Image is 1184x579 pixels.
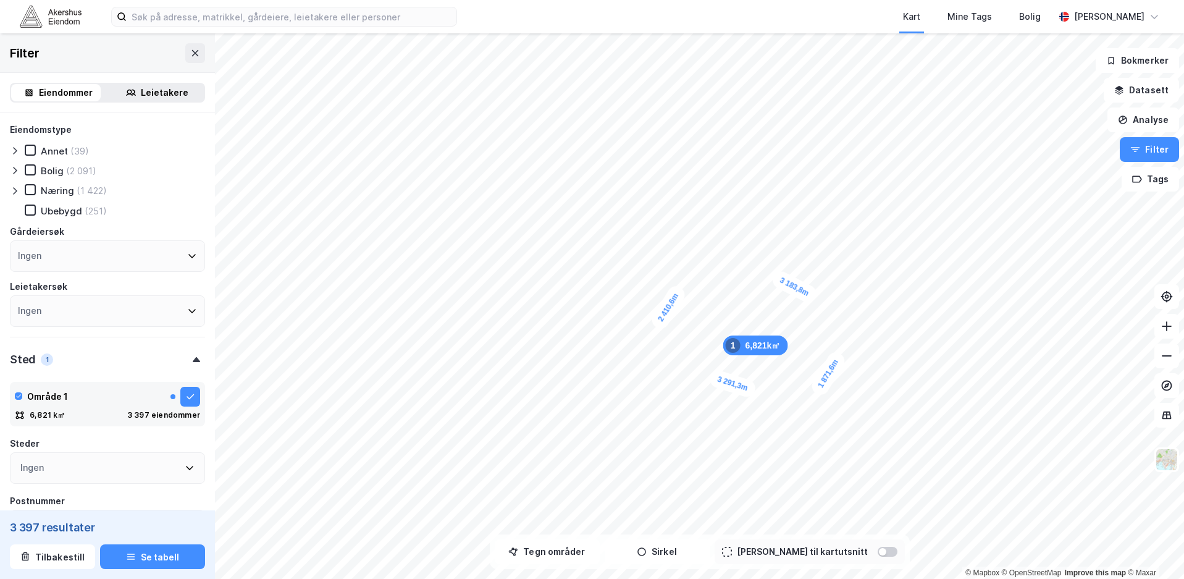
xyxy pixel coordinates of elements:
div: Næring [41,185,74,197]
button: Bokmerker [1096,48,1179,73]
button: Tegn områder [495,539,600,564]
div: 1 [41,353,53,366]
input: Søk på adresse, matrikkel, gårdeiere, leietakere eller personer [127,7,456,26]
div: Map marker [708,368,757,399]
div: Ingen [18,248,41,263]
div: Map marker [649,283,687,331]
button: Datasett [1104,78,1179,103]
div: Sted [10,352,36,367]
iframe: Chat Widget [1122,520,1184,579]
button: Tags [1122,167,1179,192]
div: [PERSON_NAME] [1074,9,1144,24]
div: (39) [70,145,89,157]
button: Filter [1120,137,1179,162]
div: 3 397 resultater [10,520,205,535]
div: Bolig [1019,9,1041,24]
div: Mine Tags [947,9,992,24]
div: Ubebygd [41,205,82,217]
div: Kart [903,9,920,24]
div: Ingen [20,460,44,475]
div: Map marker [770,269,818,305]
div: 3 397 eiendommer [127,410,200,420]
div: Leietakere [141,85,188,100]
div: Steder [10,436,40,451]
div: (2 091) [66,165,96,177]
div: Eiendommer [39,85,93,100]
div: 6,821 k㎡ [30,410,65,420]
a: Improve this map [1065,568,1126,577]
div: Map marker [809,349,848,397]
button: Tilbakestill [10,544,95,569]
div: (251) [85,205,107,217]
div: (1 422) [77,185,107,197]
div: Kontrollprogram for chat [1122,520,1184,579]
div: 1 [726,338,741,353]
div: Leietakersøk [10,279,67,294]
button: Analyse [1107,108,1179,132]
div: Map marker [723,336,788,355]
div: Eiendomstype [10,122,72,137]
button: Se tabell [100,544,205,569]
div: Område 1 [27,389,68,404]
a: Mapbox [965,568,999,577]
button: Sirkel [605,539,710,564]
div: Ingen [18,303,41,318]
div: Postnummer [10,494,65,509]
div: Bolig [41,165,64,177]
img: akershus-eiendom-logo.9091f326c980b4bce74ccdd9f866810c.svg [20,6,82,27]
div: Gårdeiersøk [10,224,64,239]
a: OpenStreetMap [1002,568,1062,577]
div: [PERSON_NAME] til kartutsnitt [737,544,868,559]
div: Annet [41,145,68,157]
div: Filter [10,43,40,63]
img: Z [1155,448,1178,471]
